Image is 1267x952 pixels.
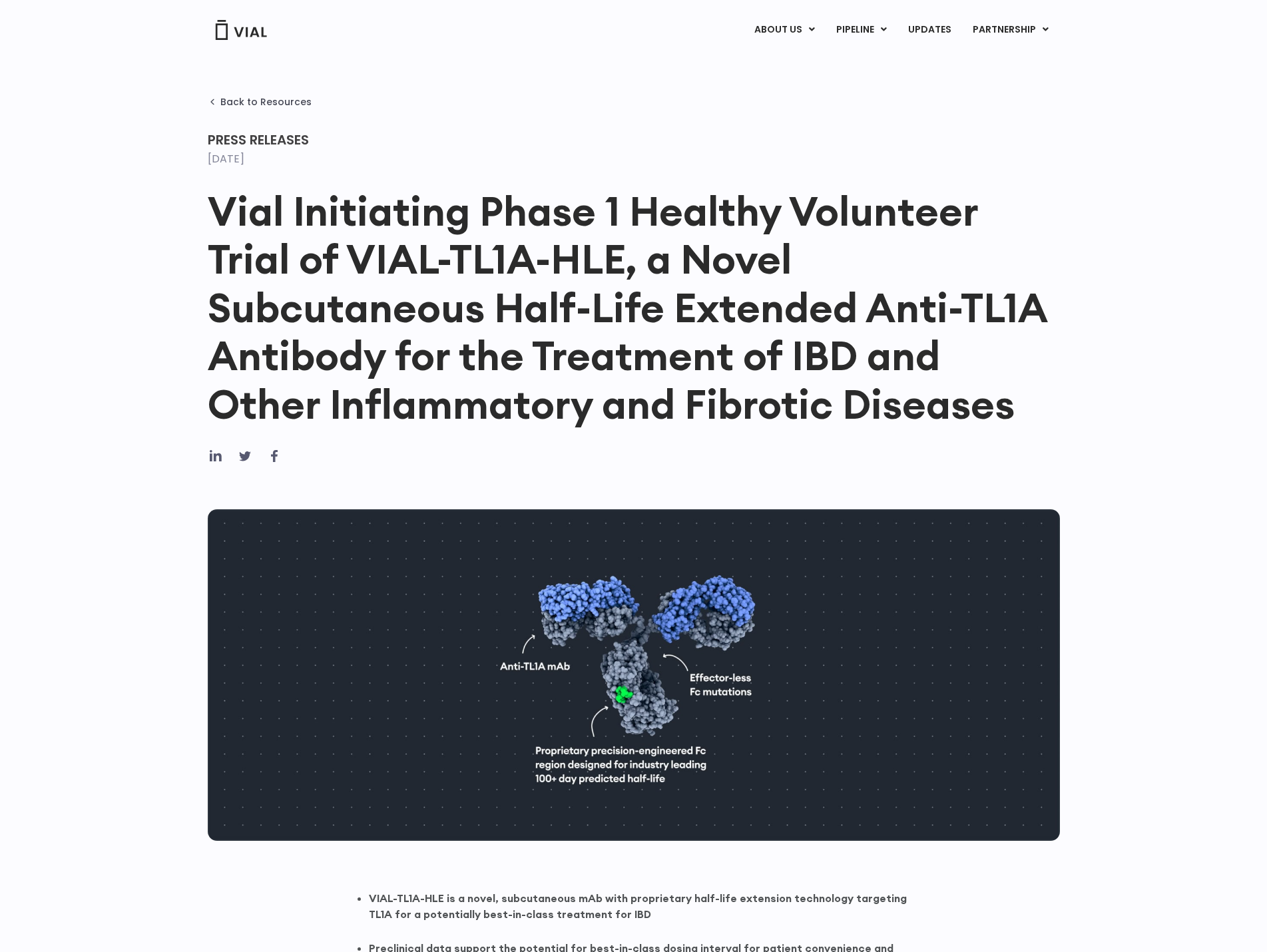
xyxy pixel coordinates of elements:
[266,448,282,464] div: Share on facebook
[208,130,309,149] span: Press Releases
[826,19,897,41] a: PIPELINEMenu Toggle
[962,19,1059,41] a: PARTNERSHIPMenu Toggle
[208,151,244,166] time: [DATE]
[897,19,961,41] a: UPDATES
[220,97,312,107] span: Back to Resources
[237,448,253,464] div: Share on twitter
[369,891,907,921] strong: VIAL-TL1A-HLE is a novel, subcutaneous mAb with proprietary half-life extension technology target...
[208,97,312,107] a: Back to Resources
[208,509,1060,841] img: TL1A antibody diagram.
[208,448,224,464] div: Share on linkedin
[214,20,268,40] img: Vial Logo
[744,19,825,41] a: ABOUT USMenu Toggle
[208,187,1060,428] h1: Vial Initiating Phase 1 Healthy Volunteer Trial of VIAL-TL1A-HLE, a Novel Subcutaneous Half-Life ...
